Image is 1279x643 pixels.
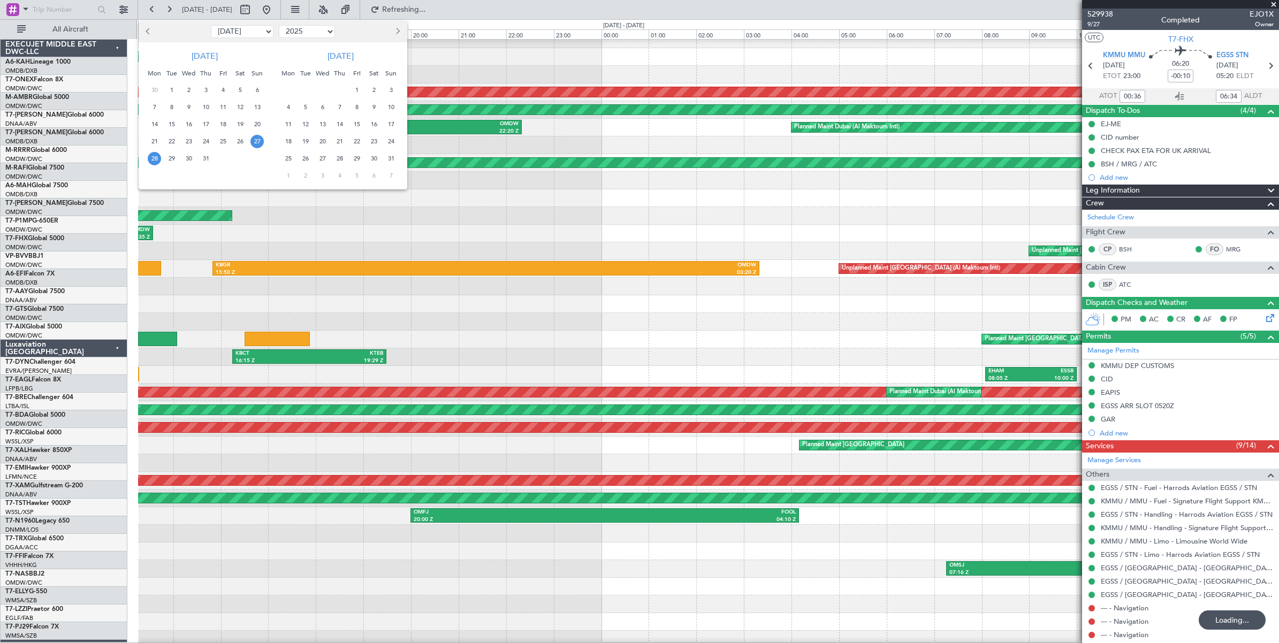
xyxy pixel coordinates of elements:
div: Mon [146,65,163,82]
div: 6-7-2025 [249,82,266,99]
div: 2-8-2025 [366,82,383,99]
div: 12-7-2025 [232,99,249,116]
div: 20-7-2025 [249,116,266,133]
div: 19-7-2025 [232,116,249,133]
span: 1 [165,83,178,97]
div: 30-6-2025 [146,82,163,99]
span: 28 [148,152,161,165]
div: 28-7-2025 [146,150,163,167]
div: 8-7-2025 [163,99,180,116]
div: 10-7-2025 [197,99,215,116]
div: 4-7-2025 [215,82,232,99]
div: 3-8-2025 [383,82,400,99]
div: 9-7-2025 [180,99,197,116]
div: 5-9-2025 [348,167,366,185]
div: 14-8-2025 [331,116,348,133]
div: 27-8-2025 [314,150,331,167]
span: 17 [199,118,212,131]
div: 16-8-2025 [366,116,383,133]
div: 24-7-2025 [197,133,215,150]
span: 26 [299,152,312,165]
div: 21-8-2025 [331,133,348,150]
span: 12 [299,118,312,131]
div: 9-8-2025 [366,99,383,116]
span: 3 [384,83,398,97]
span: 2 [367,83,380,97]
span: 9 [182,101,195,114]
div: 22-8-2025 [348,133,366,150]
div: 25-7-2025 [215,133,232,150]
span: 15 [165,118,178,131]
div: 10-8-2025 [383,99,400,116]
span: 20 [316,135,329,148]
span: 21 [333,135,346,148]
div: 5-7-2025 [232,82,249,99]
div: 15-8-2025 [348,116,366,133]
div: 31-7-2025 [197,150,215,167]
span: 5 [299,101,312,114]
span: 2 [299,169,312,182]
div: 18-7-2025 [215,116,232,133]
span: 18 [216,118,230,131]
span: 8 [165,101,178,114]
span: 23 [182,135,195,148]
button: Next month [391,23,403,40]
select: Select month [211,25,273,38]
div: 22-7-2025 [163,133,180,150]
div: 21-7-2025 [146,133,163,150]
span: 19 [233,118,247,131]
span: 6 [250,83,264,97]
div: 23-7-2025 [180,133,197,150]
div: 13-8-2025 [314,116,331,133]
span: 13 [250,101,264,114]
span: 12 [233,101,247,114]
div: 17-8-2025 [383,116,400,133]
span: 30 [182,152,195,165]
span: 8 [350,101,363,114]
span: 31 [384,152,398,165]
span: 31 [199,152,212,165]
div: 1-7-2025 [163,82,180,99]
div: 11-8-2025 [280,116,297,133]
span: 29 [350,152,363,165]
span: 30 [367,152,380,165]
div: 26-7-2025 [232,133,249,150]
div: 4-9-2025 [331,167,348,185]
span: 19 [299,135,312,148]
span: 3 [199,83,212,97]
span: 7 [148,101,161,114]
div: 23-8-2025 [366,133,383,150]
div: Sat [232,65,249,82]
span: 16 [182,118,195,131]
select: Select year [279,25,335,38]
span: 1 [350,83,363,97]
div: 7-8-2025 [331,99,348,116]
span: 7 [333,101,346,114]
span: 5 [233,83,247,97]
div: 3-7-2025 [197,82,215,99]
span: 25 [216,135,230,148]
div: 31-8-2025 [383,150,400,167]
div: 8-8-2025 [348,99,366,116]
div: 26-8-2025 [297,150,314,167]
div: Sat [366,65,383,82]
div: Tue [163,65,180,82]
span: 4 [216,83,230,97]
div: Tue [297,65,314,82]
div: 1-9-2025 [280,167,297,185]
span: 11 [281,118,295,131]
span: 6 [367,169,380,182]
span: 30 [148,83,161,97]
div: 16-7-2025 [180,116,197,133]
span: 14 [148,118,161,131]
div: 19-8-2025 [297,133,314,150]
div: 2-7-2025 [180,82,197,99]
div: 25-8-2025 [280,150,297,167]
span: 4 [281,101,295,114]
span: 14 [333,118,346,131]
div: 5-8-2025 [297,99,314,116]
span: 28 [333,152,346,165]
div: 13-7-2025 [249,99,266,116]
div: 11-7-2025 [215,99,232,116]
span: 10 [384,101,398,114]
